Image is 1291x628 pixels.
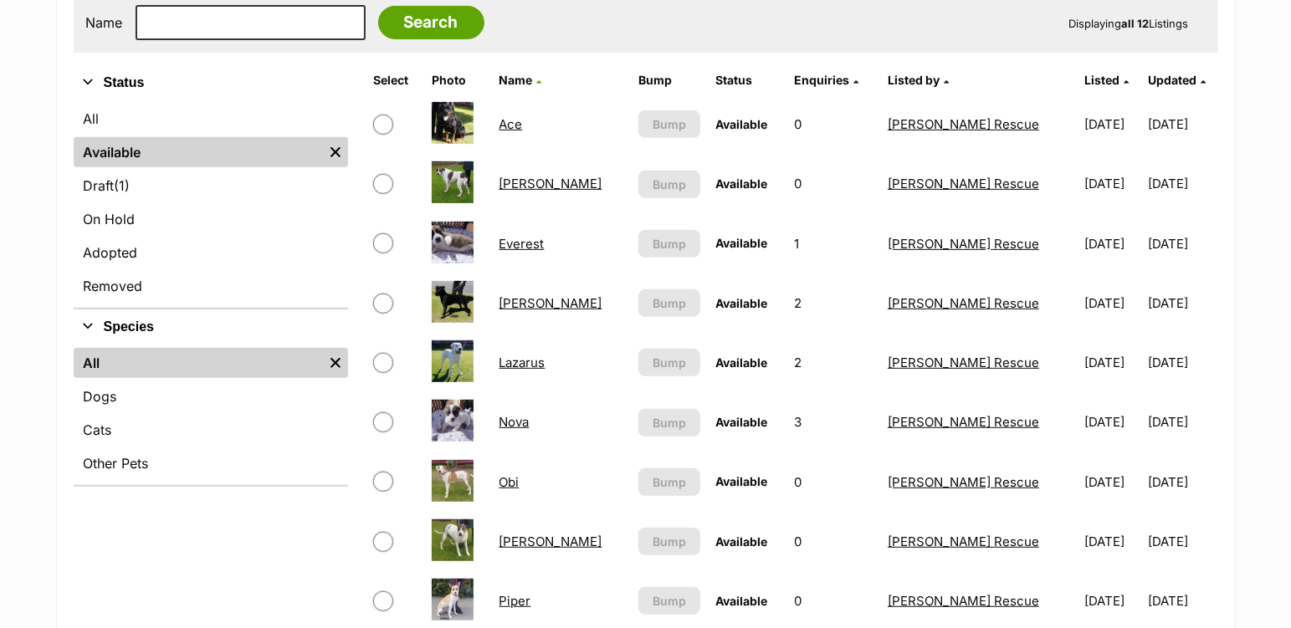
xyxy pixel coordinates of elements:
button: Bump [638,409,700,437]
a: [PERSON_NAME] Rescue [888,295,1039,311]
span: Bump [653,592,686,610]
td: [DATE] [1078,215,1146,273]
a: Dogs [74,381,348,411]
span: Name [499,73,533,87]
td: [DATE] [1148,334,1217,391]
span: Bump [653,533,686,550]
span: Available [715,176,767,191]
th: Photo [425,67,490,94]
td: 2 [787,274,879,332]
a: [PERSON_NAME] Rescue [888,176,1039,191]
a: All [74,104,348,134]
a: [PERSON_NAME] [499,534,602,549]
td: 0 [787,155,879,212]
th: Bump [632,67,707,94]
span: Available [715,236,767,250]
span: Updated [1148,73,1196,87]
a: Listed by [888,73,949,87]
button: Species [74,316,348,338]
button: Bump [638,110,700,138]
td: [DATE] [1078,95,1146,153]
span: Available [715,415,767,429]
span: Bump [653,176,686,193]
a: Available [74,137,323,167]
span: Bump [653,115,686,133]
div: Status [74,100,348,308]
span: Available [715,117,767,131]
a: [PERSON_NAME] Rescue [888,474,1039,490]
td: [DATE] [1148,215,1217,273]
button: Bump [638,468,700,496]
td: [DATE] [1078,274,1146,332]
td: [DATE] [1148,453,1217,511]
a: Ace [499,116,523,132]
span: Available [715,534,767,549]
td: [DATE] [1078,393,1146,451]
td: 1 [787,215,879,273]
span: (1) [115,176,131,196]
a: [PERSON_NAME] [499,295,602,311]
a: Adopted [74,237,348,268]
th: Select [366,67,424,94]
td: [DATE] [1148,155,1217,212]
a: Updated [1148,73,1206,87]
span: Bump [653,473,686,491]
td: 0 [787,513,879,570]
a: Remove filter [323,348,348,378]
button: Bump [638,587,700,615]
td: [DATE] [1148,513,1217,570]
span: Bump [653,414,686,431]
a: Enquiries [794,73,858,87]
a: [PERSON_NAME] Rescue [888,355,1039,370]
a: Remove filter [323,137,348,167]
div: Species [74,345,348,485]
a: [PERSON_NAME] Rescue [888,534,1039,549]
button: Bump [638,528,700,555]
button: Status [74,72,348,94]
a: [PERSON_NAME] Rescue [888,116,1039,132]
span: Listed [1084,73,1119,87]
a: [PERSON_NAME] [499,176,602,191]
label: Name [86,15,123,30]
a: Name [499,73,542,87]
a: All [74,348,323,378]
span: Available [715,474,767,488]
a: Removed [74,271,348,301]
span: Bump [653,354,686,371]
th: Status [709,67,786,94]
td: [DATE] [1078,453,1146,511]
td: [DATE] [1078,513,1146,570]
button: Bump [638,349,700,376]
span: Bump [653,235,686,253]
button: Bump [638,289,700,317]
span: Available [715,594,767,608]
td: [DATE] [1078,155,1146,212]
td: [DATE] [1148,95,1217,153]
a: Everest [499,236,545,252]
button: Bump [638,171,700,198]
a: Other Pets [74,448,348,478]
span: Available [715,355,767,370]
a: Obi [499,474,520,490]
button: Bump [638,230,700,258]
td: [DATE] [1148,274,1217,332]
td: 0 [787,95,879,153]
a: Cats [74,415,348,445]
span: Displaying Listings [1069,17,1189,30]
a: On Hold [74,204,348,234]
td: [DATE] [1078,334,1146,391]
a: [PERSON_NAME] Rescue [888,414,1039,430]
a: Lazarus [499,355,546,370]
span: translation missing: en.admin.listings.index.attributes.enquiries [794,73,849,87]
span: Listed by [888,73,940,87]
a: Piper [499,593,531,609]
td: 2 [787,334,879,391]
a: [PERSON_NAME] Rescue [888,593,1039,609]
a: Draft [74,171,348,201]
a: Listed [1084,73,1129,87]
td: 3 [787,393,879,451]
strong: all 12 [1122,17,1150,30]
a: [PERSON_NAME] Rescue [888,236,1039,252]
span: Bump [653,294,686,312]
td: [DATE] [1148,393,1217,451]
